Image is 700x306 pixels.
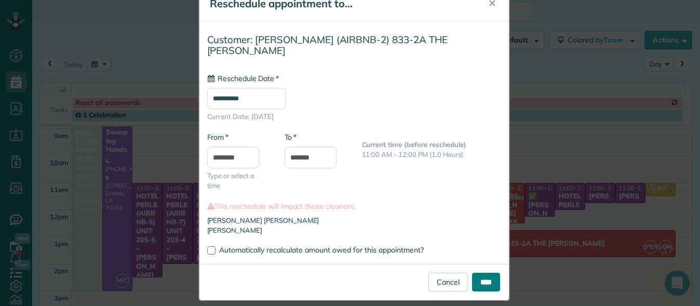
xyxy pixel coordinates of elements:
[207,73,279,84] label: Reschedule Date
[362,150,501,159] p: 11:00 AM - 12:00 PM (1.0 Hours)
[362,140,467,149] b: Current time (before reschedule)
[207,201,501,211] label: This reschedule will impact these cleaners:
[207,112,501,122] span: Current Date: [DATE]
[207,216,501,225] li: [PERSON_NAME] [PERSON_NAME]
[207,34,501,56] h4: Customer: [PERSON_NAME] (AIRBNB-2) 833-2A THE [PERSON_NAME]
[207,225,501,235] li: [PERSON_NAME]
[207,171,269,191] span: Type or select a time
[207,132,228,142] label: From
[219,245,424,255] span: Automatically recalculate amount owed for this appointment?
[428,273,468,291] a: Cancel
[285,132,297,142] label: To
